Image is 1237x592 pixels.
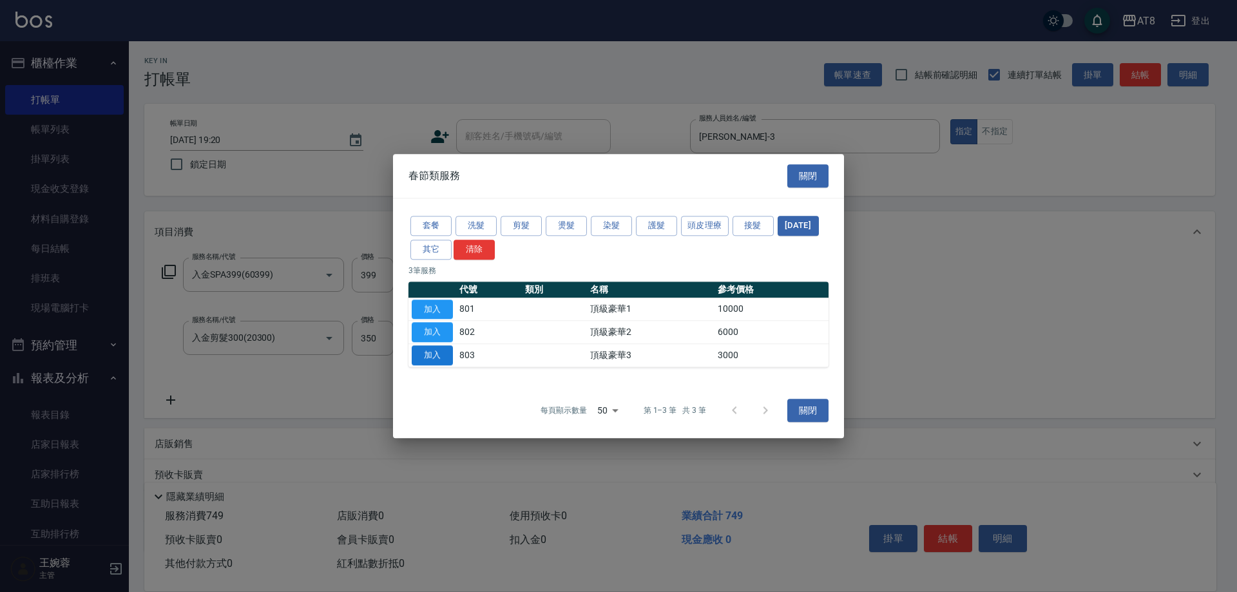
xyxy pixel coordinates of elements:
[410,240,452,260] button: 其它
[587,298,714,321] td: 頂級豪華1
[587,344,714,367] td: 頂級豪華3
[541,405,587,416] p: 每頁顯示數量
[408,169,460,182] span: 春節類服務
[592,393,623,428] div: 50
[714,282,829,298] th: 參考價格
[778,216,819,236] button: [DATE]
[410,216,452,236] button: 套餐
[455,216,497,236] button: 洗髮
[636,216,677,236] button: 護髮
[412,300,453,320] button: 加入
[587,321,714,344] td: 頂級豪華2
[412,323,453,343] button: 加入
[546,216,587,236] button: 燙髮
[456,282,522,298] th: 代號
[408,265,829,276] p: 3 筆服務
[501,216,542,236] button: 剪髮
[714,298,829,321] td: 10000
[454,240,495,260] button: 清除
[522,282,588,298] th: 類別
[644,405,706,416] p: 第 1–3 筆 共 3 筆
[591,216,632,236] button: 染髮
[787,164,829,188] button: 關閉
[681,216,729,236] button: 頭皮理療
[787,399,829,423] button: 關閉
[587,282,714,298] th: 名稱
[456,298,522,321] td: 801
[412,345,453,365] button: 加入
[456,344,522,367] td: 803
[733,216,774,236] button: 接髮
[714,321,829,344] td: 6000
[456,321,522,344] td: 802
[714,344,829,367] td: 3000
